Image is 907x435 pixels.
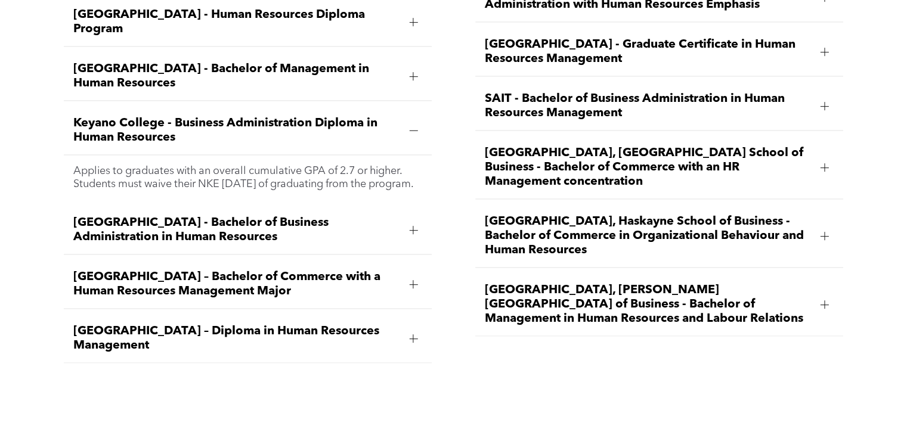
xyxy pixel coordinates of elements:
p: Applies to graduates with an overall cumulative GPA of 2.7 or higher. Students must waive their N... [73,164,422,191]
span: SAIT - Bachelor of Business Administration in Human Resources Management [485,92,811,120]
span: [GEOGRAPHIC_DATA], [GEOGRAPHIC_DATA] School of Business - Bachelor of Commerce with an HR Managem... [485,146,811,189]
span: [GEOGRAPHIC_DATA] – Diploma in Human Resources Management [73,324,400,353]
span: [GEOGRAPHIC_DATA], Haskayne School of Business - Bachelor of Commerce in Organizational Behaviour... [485,215,811,257]
span: Keyano College - Business Administration Diploma in Human Resources [73,116,400,145]
span: [GEOGRAPHIC_DATA], [PERSON_NAME][GEOGRAPHIC_DATA] of Business - Bachelor of Management in Human R... [485,283,811,326]
span: [GEOGRAPHIC_DATA] - Bachelor of Business Administration in Human Resources [73,216,400,244]
span: [GEOGRAPHIC_DATA] - Human Resources Diploma Program [73,8,400,36]
span: [GEOGRAPHIC_DATA] - Graduate Certificate in Human Resources Management [485,38,811,66]
span: [GEOGRAPHIC_DATA] – Bachelor of Commerce with a Human Resources Management Major [73,270,400,299]
span: [GEOGRAPHIC_DATA] - Bachelor of Management in Human Resources [73,62,400,91]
